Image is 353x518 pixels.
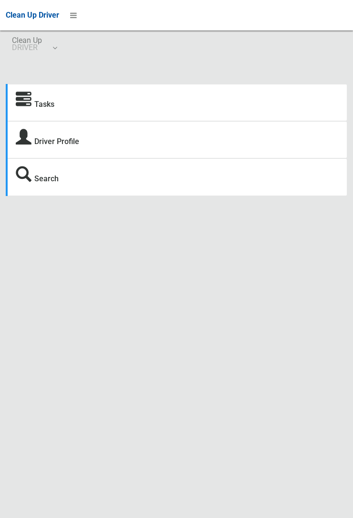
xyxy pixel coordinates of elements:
[6,8,59,22] a: Clean Up Driver
[12,37,56,51] span: Clean Up
[34,100,54,109] a: Tasks
[34,174,59,183] a: Search
[12,44,42,51] small: DRIVER
[34,137,79,146] a: Driver Profile
[6,10,59,20] span: Clean Up Driver
[6,31,62,61] a: Clean UpDRIVER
